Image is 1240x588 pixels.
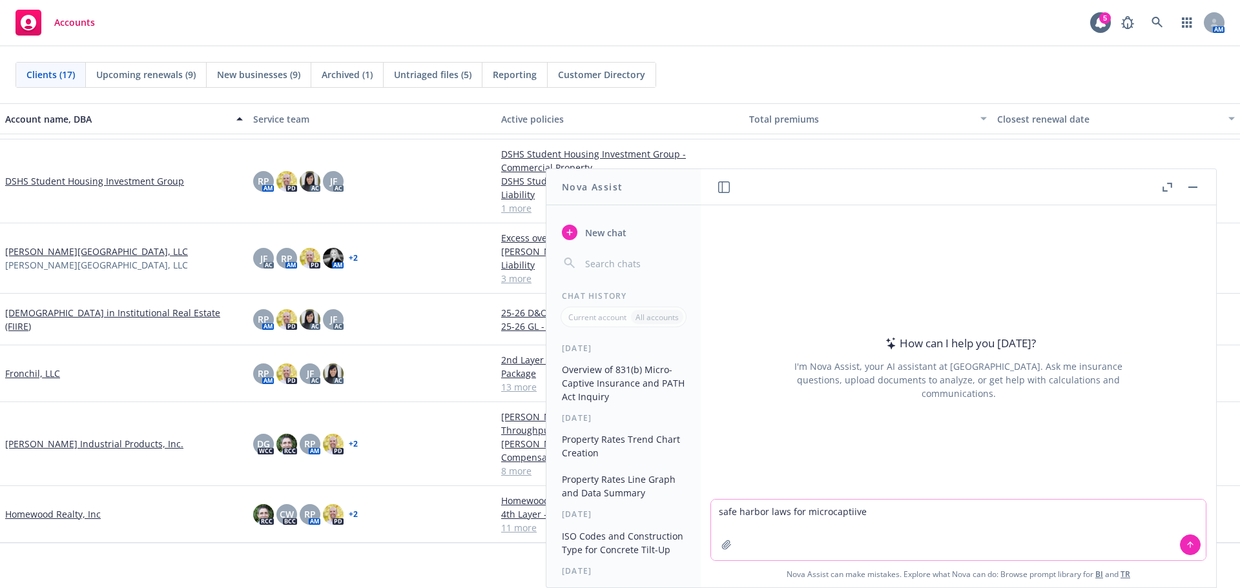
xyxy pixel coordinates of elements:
img: photo [276,363,297,384]
button: ISO Codes and Construction Type for Concrete Tilt-Up [557,525,690,560]
p: All accounts [635,312,679,323]
img: photo [276,309,297,330]
button: Total premiums [744,103,992,134]
div: How can I help you [DATE]? [882,335,1036,352]
span: RP [258,367,269,380]
div: Chat History [546,290,701,301]
button: Overview of 831(b) Micro-Captive Insurance and PATH Act Inquiry [557,359,690,407]
span: Clients (17) [26,68,75,81]
a: 13 more [501,380,739,394]
div: I'm Nova Assist, your AI assistant at [GEOGRAPHIC_DATA]. Ask me insurance questions, upload docum... [777,360,1140,400]
a: [PERSON_NAME] Industrial Products, Inc. [5,437,183,451]
span: Customer Directory [558,68,645,81]
a: Excess over GL, Hired/Non-owned Auto, Auto Liability [501,231,739,245]
div: 5 [1099,12,1111,24]
div: Active policies [501,112,739,126]
img: photo [323,434,344,454]
span: RP [258,174,269,188]
a: [PERSON_NAME][GEOGRAPHIC_DATA], LLC [5,245,188,258]
a: Package [501,367,739,380]
a: [PERSON_NAME] Industrial Products, Inc. - Stock Throughput [501,410,739,437]
img: photo [253,504,274,525]
a: 1 more [501,201,739,215]
button: Property Rates Trend Chart Creation [557,429,690,463]
a: 2nd Layer - $10M x $5M [501,353,739,367]
img: photo [323,248,344,269]
div: Closest renewal date [997,112,1221,126]
span: RP [304,437,316,451]
div: [DATE] [546,565,701,576]
p: Current account [568,312,626,323]
textarea: safe harbor laws for microcaptiiv [711,500,1206,560]
a: + 2 [349,440,358,448]
a: Fronchil, LLC [5,367,60,380]
a: Accounts [10,5,100,41]
a: 3 more [501,272,739,285]
a: DSHS Student Housing Investment Group - Commercial Property [501,147,739,174]
span: CW [280,507,294,521]
span: RP [281,252,293,265]
a: [PERSON_NAME][GEOGRAPHIC_DATA], LLC - General Liability [501,245,739,272]
button: Closest renewal date [992,103,1240,134]
a: TR [1121,569,1130,580]
a: + 2 [349,511,358,518]
span: DG [257,437,270,451]
span: Reporting [493,68,537,81]
img: photo [300,248,320,269]
a: Report a Bug [1115,10,1141,35]
input: Search chats [583,254,685,272]
span: JF [330,312,337,326]
div: [DATE] [546,412,701,423]
span: JF [330,174,337,188]
button: New chat [557,221,690,244]
span: Untriaged files (5) [394,68,471,81]
a: 25-26 D&O and EPL [501,306,739,319]
a: 11 more [501,521,739,534]
a: Search [1144,10,1170,35]
a: 4th Layer - $2M x $10M [501,507,739,521]
span: JF [307,367,314,380]
a: Homewood Realty, Inc - Directors and Officers [501,494,739,507]
span: New businesses (9) [217,68,300,81]
span: RP [258,312,269,326]
img: photo [276,434,297,454]
span: Nova Assist can make mistakes. Explore what Nova can do: Browse prompt library for and [706,561,1211,587]
div: [DATE] [546,343,701,354]
div: [DATE] [546,509,701,520]
span: JF [260,252,267,265]
a: DSHS Student Housing Investment Group [5,174,184,188]
h1: Nova Assist [562,180,623,194]
a: [DEMOGRAPHIC_DATA] in Institutional Real Estate (FIIRE) [5,306,243,333]
div: Total premiums [749,112,973,126]
div: Service team [253,112,491,126]
a: Homewood Realty, Inc [5,507,101,521]
a: Switch app [1174,10,1200,35]
button: Property Rates Line Graph and Data Summary [557,469,690,503]
img: photo [300,309,320,330]
img: photo [300,171,320,192]
span: Accounts [54,17,95,28]
img: photo [276,171,297,192]
span: Upcoming renewals (9) [96,68,196,81]
a: DSHS Student Housing Investment Group - Excess Liability [501,174,739,201]
button: Service team [248,103,496,134]
a: 8 more [501,464,739,478]
div: Account name, DBA [5,112,229,126]
a: BI [1095,569,1103,580]
button: Active policies [496,103,744,134]
a: 25-26 GL - NIAC [501,319,739,333]
span: RP [304,507,316,521]
span: [PERSON_NAME][GEOGRAPHIC_DATA], LLC [5,258,188,272]
img: photo [323,363,344,384]
span: New chat [583,226,626,239]
a: + 2 [349,254,358,262]
a: [PERSON_NAME] Industrial Products, Inc. - Workers' Compensation [501,437,739,464]
span: Archived (1) [322,68,373,81]
img: photo [323,504,344,525]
